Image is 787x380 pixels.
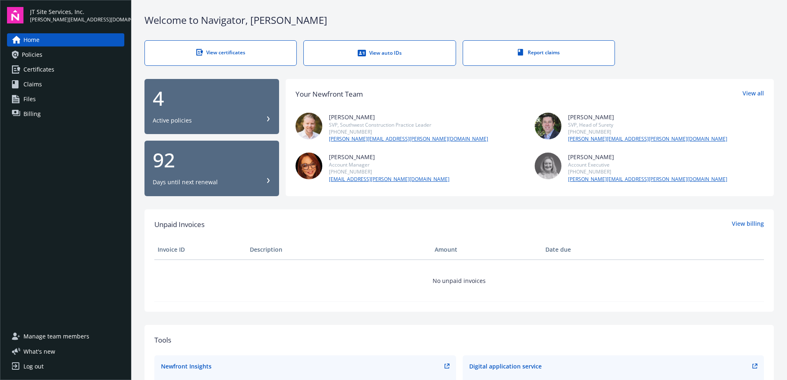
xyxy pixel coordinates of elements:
[247,240,431,260] th: Description
[329,135,488,143] a: [PERSON_NAME][EMAIL_ADDRESS][PERSON_NAME][DOMAIN_NAME]
[22,48,42,61] span: Policies
[743,89,764,100] a: View all
[469,362,542,371] div: Digital application service
[144,13,774,27] div: Welcome to Navigator , [PERSON_NAME]
[329,168,449,175] div: [PHONE_NUMBER]
[153,178,218,186] div: Days until next renewal
[320,49,439,57] div: View auto IDs
[7,33,124,46] a: Home
[161,49,280,56] div: View certificates
[535,153,561,179] img: photo
[23,347,55,356] span: What ' s new
[7,347,68,356] button: What's new
[153,116,192,125] div: Active policies
[154,335,764,345] div: Tools
[329,113,488,121] div: [PERSON_NAME]
[23,330,89,343] span: Manage team members
[568,161,727,168] div: Account Executive
[144,79,279,134] button: 4Active policies
[23,360,44,373] div: Log out
[568,153,727,161] div: [PERSON_NAME]
[30,7,124,23] button: JT Site Services, Inc.[PERSON_NAME][EMAIL_ADDRESS][DOMAIN_NAME]
[23,78,42,91] span: Claims
[568,121,727,128] div: SVP, Head of Surety
[23,63,54,76] span: Certificates
[23,107,41,120] span: Billing
[535,113,561,139] img: photo
[154,260,764,301] td: No unpaid invoices
[296,113,322,139] img: photo
[144,40,297,66] a: View certificates
[303,40,456,66] a: View auto IDs
[7,7,23,23] img: navigator-logo.svg
[568,135,727,143] a: [PERSON_NAME][EMAIL_ADDRESS][PERSON_NAME][DOMAIN_NAME]
[154,219,205,230] span: Unpaid Invoices
[7,78,124,91] a: Claims
[568,128,727,135] div: [PHONE_NUMBER]
[23,93,36,106] span: Files
[480,49,598,56] div: Report claims
[296,153,322,179] img: photo
[732,219,764,230] a: View billing
[144,141,279,196] button: 92Days until next renewal
[7,63,124,76] a: Certificates
[542,240,634,260] th: Date due
[329,176,449,183] a: [EMAIL_ADDRESS][PERSON_NAME][DOMAIN_NAME]
[329,153,449,161] div: [PERSON_NAME]
[30,7,124,16] span: JT Site Services, Inc.
[431,240,542,260] th: Amount
[329,161,449,168] div: Account Manager
[161,362,212,371] div: Newfront Insights
[463,40,615,66] a: Report claims
[7,107,124,120] a: Billing
[153,150,271,170] div: 92
[329,128,488,135] div: [PHONE_NUMBER]
[30,16,124,23] span: [PERSON_NAME][EMAIL_ADDRESS][DOMAIN_NAME]
[7,48,124,61] a: Policies
[568,113,727,121] div: [PERSON_NAME]
[568,168,727,175] div: [PHONE_NUMBER]
[153,88,271,108] div: 4
[329,121,488,128] div: SVP, Southwest Construction Practice Leader
[7,330,124,343] a: Manage team members
[154,240,247,260] th: Invoice ID
[23,33,40,46] span: Home
[296,89,363,100] div: Your Newfront Team
[568,176,727,183] a: [PERSON_NAME][EMAIL_ADDRESS][PERSON_NAME][DOMAIN_NAME]
[7,93,124,106] a: Files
